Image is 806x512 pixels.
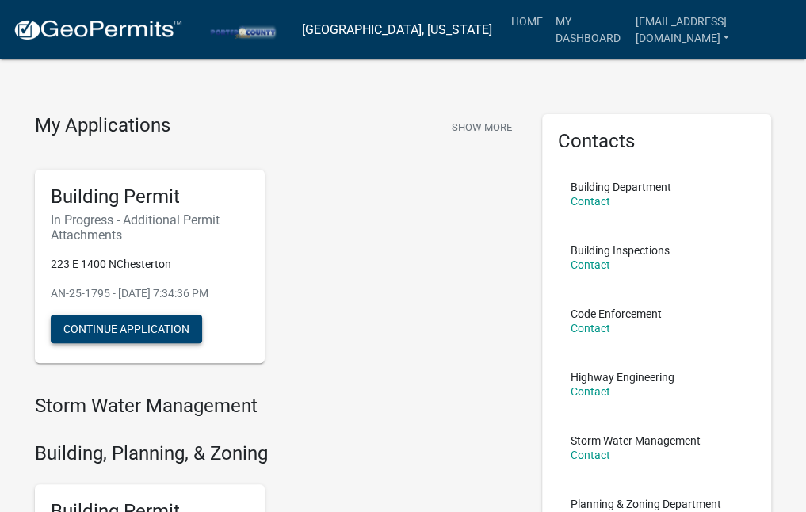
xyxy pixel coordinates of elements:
a: [GEOGRAPHIC_DATA], [US_STATE] [302,17,492,44]
p: 223 E 1400 NChesterton [51,256,249,273]
p: Building Inspections [571,245,670,256]
a: Contact [571,385,610,398]
button: Show More [445,114,518,140]
h6: In Progress - Additional Permit Attachments [51,212,249,243]
h5: Building Permit [51,185,249,208]
a: Contact [571,195,610,208]
p: Planning & Zoning Department [571,499,721,510]
h4: Storm Water Management [35,395,518,418]
button: Continue Application [51,315,202,343]
a: Home [505,6,549,36]
h4: Building, Planning, & Zoning [35,442,518,465]
a: Contact [571,322,610,334]
img: Porter County, Indiana [195,21,289,40]
h5: Contacts [558,130,756,153]
a: Contact [571,258,610,271]
h4: My Applications [35,114,170,138]
p: Highway Engineering [571,372,674,383]
p: Storm Water Management [571,435,701,446]
p: Code Enforcement [571,308,662,319]
a: Contact [571,449,610,461]
a: My Dashboard [549,6,629,53]
a: [EMAIL_ADDRESS][DOMAIN_NAME] [628,6,793,53]
p: AN-25-1795 - [DATE] 7:34:36 PM [51,285,249,302]
p: Building Department [571,181,671,193]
